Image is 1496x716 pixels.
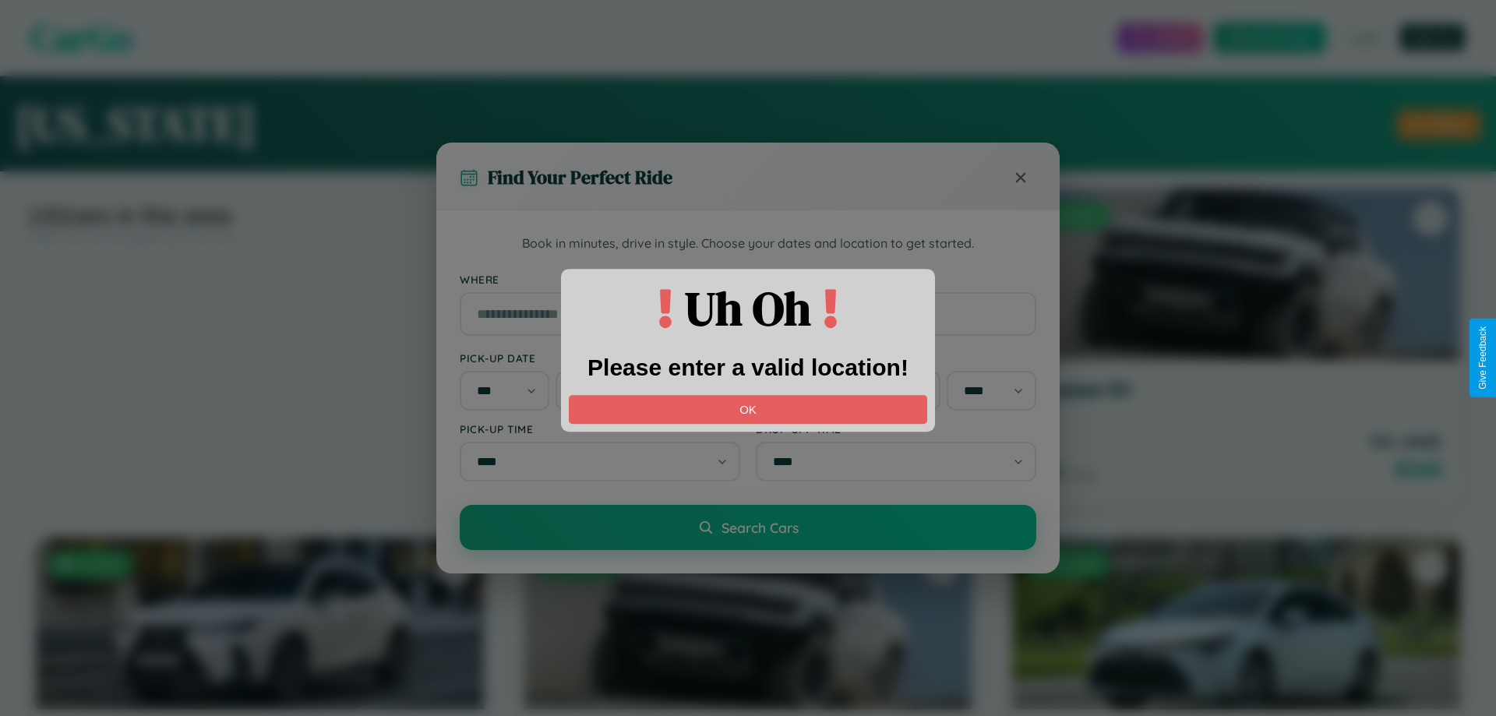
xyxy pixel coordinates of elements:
[756,422,1036,436] label: Drop-off Time
[488,164,672,190] h3: Find Your Perfect Ride
[460,351,740,365] label: Pick-up Date
[460,422,740,436] label: Pick-up Time
[460,234,1036,254] p: Book in minutes, drive in style. Choose your dates and location to get started.
[722,519,799,536] span: Search Cars
[756,351,1036,365] label: Drop-off Date
[460,273,1036,286] label: Where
